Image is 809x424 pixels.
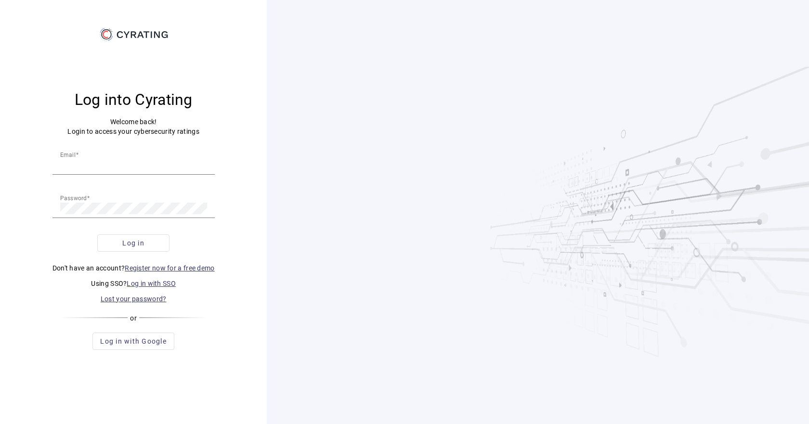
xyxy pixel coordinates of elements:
[52,117,215,136] p: Welcome back! Login to access your cybersecurity ratings
[100,336,167,346] span: Log in with Google
[52,279,215,288] p: Using SSO?
[101,295,167,303] a: Lost your password?
[60,194,87,201] mat-label: Password
[97,234,170,252] button: Log in
[60,313,208,323] div: or
[52,90,215,109] h3: Log into Cyrating
[92,333,174,350] button: Log in with Google
[52,263,215,273] p: Don't have an account?
[122,238,144,248] span: Log in
[127,280,176,287] a: Log in with SSO
[117,31,168,38] g: CYRATING
[125,264,214,272] a: Register now for a free demo
[60,151,76,158] mat-label: Email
